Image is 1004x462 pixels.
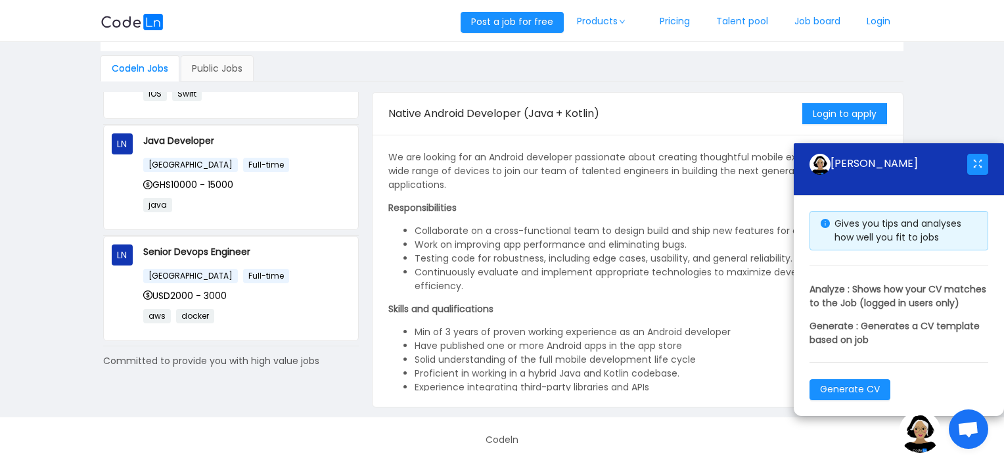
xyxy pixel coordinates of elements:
[415,224,888,238] li: Collaborate on a cross-functional team to design build and ship new features for our Android apps.
[143,87,167,101] span: iOS
[243,158,289,172] span: Full-time
[415,367,888,381] li: Proficient in working in a hybrid Java and Kotlin codebase.
[388,201,457,214] strong: Responsibilities
[143,309,171,323] span: aws
[949,409,988,449] div: Open chat
[415,238,888,252] li: Work on improving app performance and eliminating bugs.
[810,154,967,175] div: [PERSON_NAME]
[461,12,564,33] button: Post a job for free
[143,290,152,300] i: icon: dollar
[243,269,289,283] span: Full-time
[415,325,888,339] li: Min of 3 years of proven working experience as an Android developer
[143,244,350,259] p: Senior Devops Engineer
[101,14,164,30] img: logobg.f302741d.svg
[415,252,888,266] li: Testing code for robustness, including edge cases, usability, and general reliability.
[388,106,599,121] span: Native Android Developer (Java + Kotlin)
[899,411,941,453] img: ground.ddcf5dcf.png
[143,198,172,212] span: java
[810,379,890,400] button: Generate CV
[810,154,831,175] img: ground.ddcf5dcf.png
[143,158,238,172] span: [GEOGRAPHIC_DATA]
[415,266,888,293] li: Continuously evaluate and implement appropriate technologies to maximize development efficiency.
[103,354,359,368] div: Committed to provide you with high value jobs
[967,154,988,175] button: icon: fullscreen
[143,269,238,283] span: [GEOGRAPHIC_DATA]
[176,309,214,323] span: docker
[834,217,961,244] span: Gives you tips and analyses how well you fit to jobs
[821,219,830,228] i: icon: info-circle
[388,150,888,192] p: We are looking for an Android developer passionate about creating thoughtful mobile experiences o...
[618,18,626,25] i: icon: down
[810,283,988,310] p: Analyze : Shows how your CV matches to the Job (logged in users only)
[388,302,493,315] strong: Skills and qualifications
[117,244,127,266] span: LN
[117,133,127,154] span: LN
[415,353,888,367] li: Solid understanding of the full mobile development life cycle
[810,319,988,347] p: Generate : Generates a CV template based on job
[181,55,254,81] div: Public Jobs
[143,133,350,148] p: Java Developer
[143,178,233,191] span: GHS10000 - 15000
[143,289,227,302] span: USD2000 - 3000
[415,381,888,394] li: Experience integrating third-party libraries and APIs
[143,180,152,189] i: icon: dollar
[101,55,179,81] div: Codeln Jobs
[461,15,564,28] a: Post a job for free
[172,87,202,101] span: Swift
[802,103,887,124] button: Login to apply
[415,339,888,353] li: Have published one or more Android apps in the app store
